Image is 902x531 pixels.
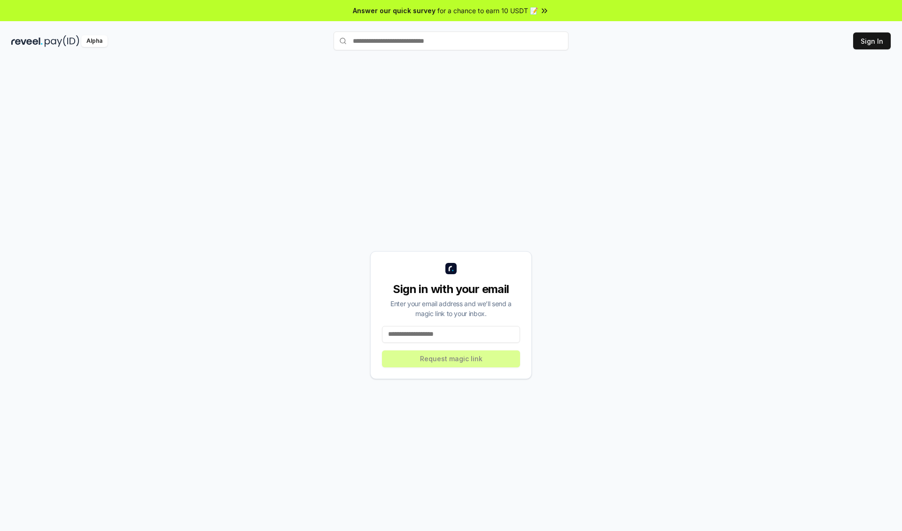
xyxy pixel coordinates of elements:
span: for a chance to earn 10 USDT 📝 [437,6,538,16]
div: Alpha [81,35,108,47]
span: Answer our quick survey [353,6,435,16]
img: reveel_dark [11,35,43,47]
div: Enter your email address and we’ll send a magic link to your inbox. [382,299,520,318]
div: Sign in with your email [382,282,520,297]
img: pay_id [45,35,79,47]
img: logo_small [445,263,457,274]
button: Sign In [853,32,891,49]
